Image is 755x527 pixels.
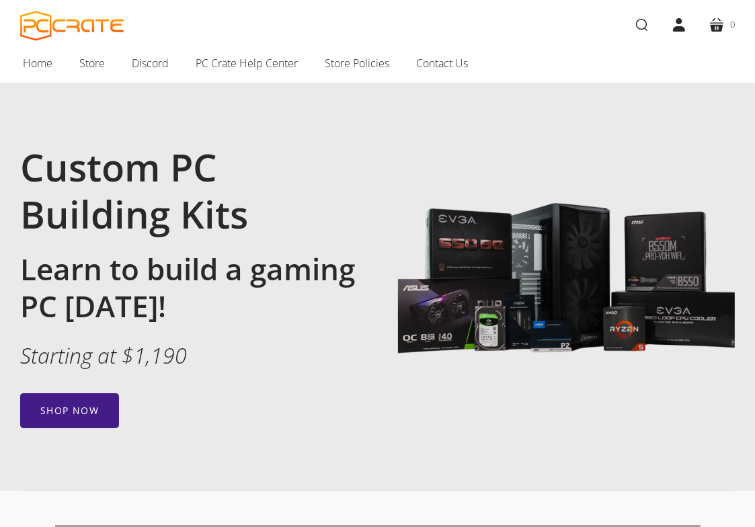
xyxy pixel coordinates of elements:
a: 0 [698,6,746,44]
span: Contact Us [416,54,468,72]
span: Store [79,54,105,72]
h1: Custom PC Building Kits [20,143,358,237]
a: Contact Us [403,49,481,77]
h2: Learn to build a gaming PC [DATE]! [20,251,358,325]
a: Home [9,49,66,77]
span: PC Crate Help Center [196,54,298,72]
img: Image with gaming PC components including Lian Li 205 Lancool case, MSI B550M motherboard, EVGA 6... [398,115,736,452]
a: PC CRATE [20,11,124,41]
a: Store Policies [311,49,403,77]
span: Store Policies [325,54,389,72]
a: Store [66,49,118,77]
a: PC Crate Help Center [182,49,311,77]
a: Shop now [20,393,119,428]
a: Discord [118,49,182,77]
em: Starting at $1,190 [20,341,187,370]
span: Discord [132,54,169,72]
span: 0 [730,17,735,32]
span: Home [23,54,52,72]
